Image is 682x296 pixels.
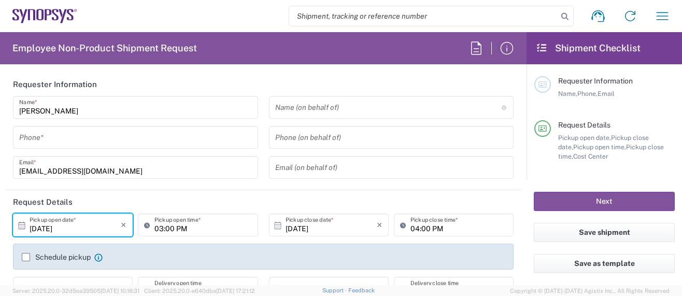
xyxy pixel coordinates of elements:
span: [DATE] 10:18:31 [101,288,139,294]
span: Phone, [577,90,598,97]
span: [DATE] 17:21:12 [216,288,255,294]
span: Name, [558,90,577,97]
span: Copyright © [DATE]-[DATE] Agistix Inc., All Rights Reserved [510,286,670,295]
h2: Requester Information [13,79,97,90]
span: Client: 2025.20.0-e640dba [144,288,255,294]
input: Shipment, tracking or reference number [289,6,558,26]
h2: Shipment Checklist [536,42,641,54]
i: × [121,217,126,233]
button: Save shipment [534,223,675,242]
a: Support [322,287,348,293]
i: × [377,217,382,233]
span: Request Details [558,121,610,129]
h2: Employee Non-Product Shipment Request [12,42,197,54]
span: Cost Center [573,152,608,160]
button: Next [534,192,675,211]
span: Pickup open date, [558,134,611,142]
h2: Request Details [13,197,73,207]
span: Server: 2025.20.0-32d5ea39505 [12,288,139,294]
span: Email [598,90,615,97]
button: Save as template [534,254,675,273]
a: Feedback [348,287,375,293]
span: Pickup open time, [573,143,626,151]
label: Schedule pickup [22,253,91,261]
span: Requester Information [558,77,633,85]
